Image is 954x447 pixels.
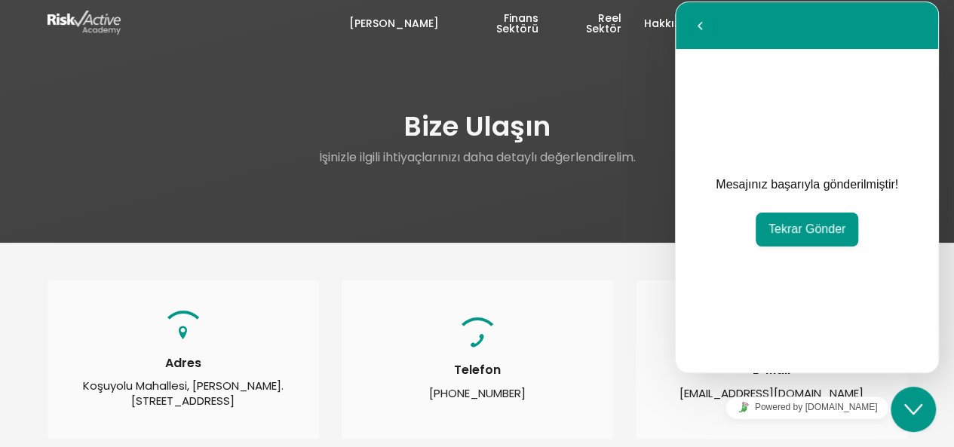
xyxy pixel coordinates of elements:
img: logo-white.png [48,11,121,35]
a: Reel Sektör [561,1,621,46]
a: [PERSON_NAME] [348,1,438,46]
p: İşinizle ilgili ihtiyaçlarınızı daha detaylı değerlendirelim. [289,148,666,167]
a: İletişim [730,1,768,46]
div: [PHONE_NUMBER] [342,280,613,439]
a: Finans Sektörü [461,1,538,46]
iframe: chat widget [891,387,939,432]
div: [EMAIL_ADDRESS][DOMAIN_NAME] [636,280,907,439]
h4: Telefon [372,363,583,378]
iframe: chat widget [675,390,939,424]
a: EĞİTİM TAKVİMİ [791,1,906,46]
iframe: chat widget [675,2,939,373]
div: Koşuyolu Mahallesi, [PERSON_NAME]. [STREET_ADDRESS] [48,280,319,439]
a: Hakkımızda [643,1,707,46]
h4: Adres [78,356,289,372]
h4: E-Mail [666,363,877,378]
h1: Bize Ulaşın [48,113,907,140]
